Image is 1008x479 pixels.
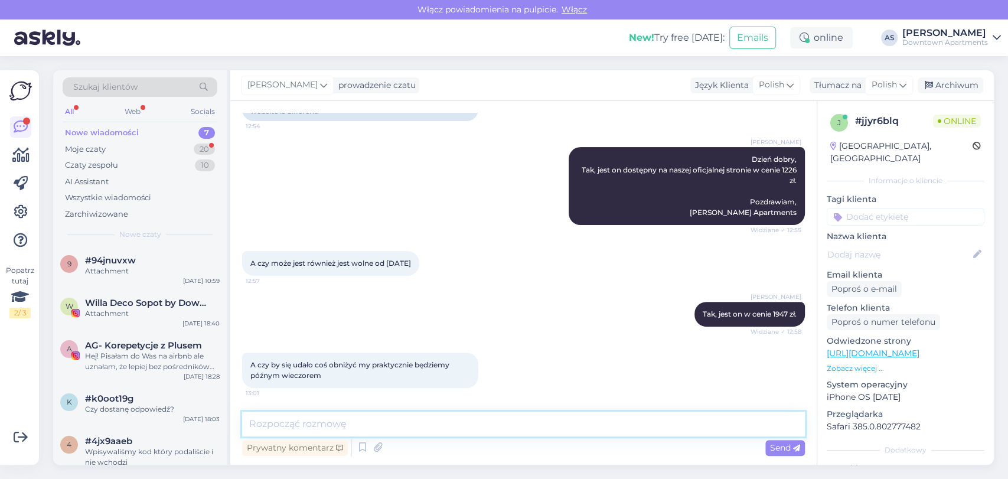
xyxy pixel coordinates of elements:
[250,259,411,268] span: A czy może jest również jest wolne od [DATE]
[63,104,76,119] div: All
[827,391,984,403] p: iPhone OS [DATE]
[827,363,984,374] p: Zobacz więcej ...
[242,440,348,456] div: Prywatny komentarz
[790,27,853,48] div: online
[9,265,31,318] div: Popatrz tutaj
[122,104,143,119] div: Web
[703,309,797,318] span: Tak, jest on w cenie 1947 zł.
[85,298,208,308] span: Willa Deco Sopot by Downtown Apartments
[85,308,220,319] div: Attachment
[872,79,897,92] span: Polish
[827,208,984,226] input: Dodać etykietę
[67,440,71,449] span: 4
[729,27,776,49] button: Emails
[9,308,31,318] div: 2 / 3
[933,115,981,128] span: Online
[827,269,984,281] p: Email klienta
[65,176,109,188] div: AI Assistant
[902,28,1001,47] a: [PERSON_NAME]Downtown Apartments
[67,259,71,268] span: 9
[827,281,902,297] div: Poproś o e-mail
[827,193,984,206] p: Tagi klienta
[334,79,416,92] div: prowadzenie czatu
[902,28,988,38] div: [PERSON_NAME]
[810,79,862,92] div: Tłumacz na
[751,292,801,301] span: [PERSON_NAME]
[827,462,984,475] p: Notatki
[66,302,73,311] span: W
[184,372,220,381] div: [DATE] 18:28
[246,389,290,397] span: 13:01
[73,81,138,93] span: Szukaj klientów
[85,404,220,415] div: Czy dostanę odpowiedź?
[827,230,984,243] p: Nazwa klienta
[65,144,106,155] div: Moje czaty
[9,80,32,102] img: Askly Logo
[827,408,984,421] p: Przeglądarka
[246,122,290,131] span: 12:54
[855,114,933,128] div: # jjyr6blq
[119,229,161,240] span: Nowe czaty
[690,79,749,92] div: Język Klienta
[182,319,220,328] div: [DATE] 18:40
[246,276,290,285] span: 12:57
[827,175,984,186] div: Informacje o kliencie
[751,138,801,146] span: [PERSON_NAME]
[751,327,801,336] span: Widziane ✓ 12:58
[770,442,800,453] span: Send
[183,276,220,285] div: [DATE] 10:59
[751,226,801,234] span: Widziane ✓ 12:55
[85,436,132,447] span: #4jx9aaeb
[194,144,215,155] div: 20
[827,379,984,391] p: System operacyjny
[85,255,136,266] span: #94jnuvxw
[85,447,220,468] div: Wpisywaliśmy kod który podaliście i nie wchodzi
[918,77,983,93] div: Archiwum
[198,127,215,139] div: 7
[629,31,725,45] div: Try free [DATE]:
[558,4,591,15] span: Włącz
[65,127,139,139] div: Nowe wiadomości
[195,159,215,171] div: 10
[65,159,118,171] div: Czaty zespołu
[759,79,784,92] span: Polish
[65,192,151,204] div: Wszystkie wiadomości
[830,140,973,165] div: [GEOGRAPHIC_DATA], [GEOGRAPHIC_DATA]
[85,340,202,351] span: AG- Korepetycje z Plusem
[827,445,984,455] div: Dodatkowy
[902,38,988,47] div: Downtown Apartments
[827,314,940,330] div: Poproś o numer telefonu
[183,415,220,423] div: [DATE] 18:03
[247,79,318,92] span: [PERSON_NAME]
[85,266,220,276] div: Attachment
[65,208,128,220] div: Zarchiwizowane
[629,32,654,43] b: New!
[85,351,220,372] div: Hej! Pisałam do Was na airbnb ale uznałam, że lepiej bez pośredników bo na stronie macie lepsze c...
[837,118,841,127] span: j
[827,335,984,347] p: Odwiedzone strony
[881,30,898,46] div: AS
[250,360,451,380] span: A czy by się udało coś obniżyć my praktycznie będziemy późnym wieczorem
[827,348,919,359] a: [URL][DOMAIN_NAME]
[827,302,984,314] p: Telefon klienta
[188,104,217,119] div: Socials
[85,393,133,404] span: #k0oot19g
[67,397,72,406] span: k
[827,248,971,261] input: Dodaj nazwę
[67,344,72,353] span: A
[827,421,984,433] p: Safari 385.0.802777482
